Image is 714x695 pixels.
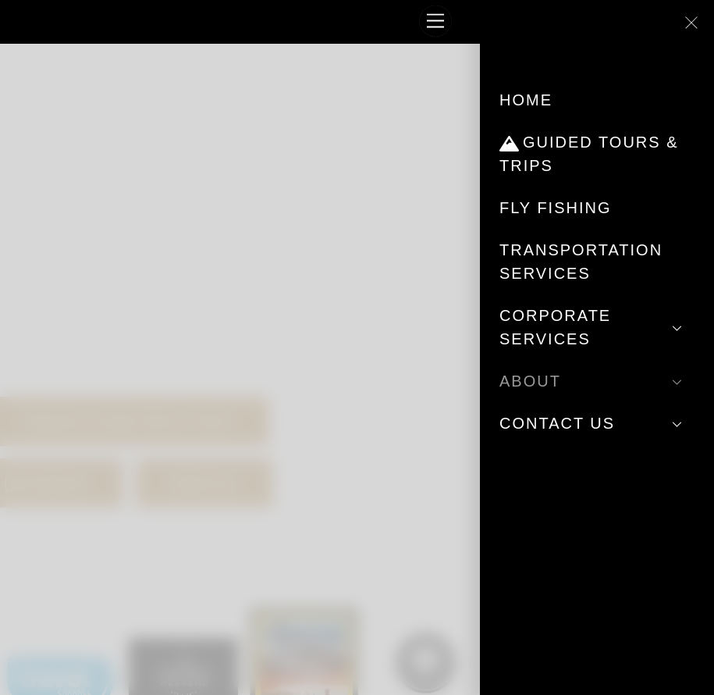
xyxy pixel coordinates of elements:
a: Corporate Services [499,294,694,360]
a: Transportation Services [499,229,694,294]
a: Contact Us [499,402,694,444]
a: Close menu [677,8,706,37]
a: Home [499,79,694,121]
a: Guided Tours & Trips [499,121,694,187]
a: About [499,360,694,402]
a: Fly Fishing [499,187,694,229]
